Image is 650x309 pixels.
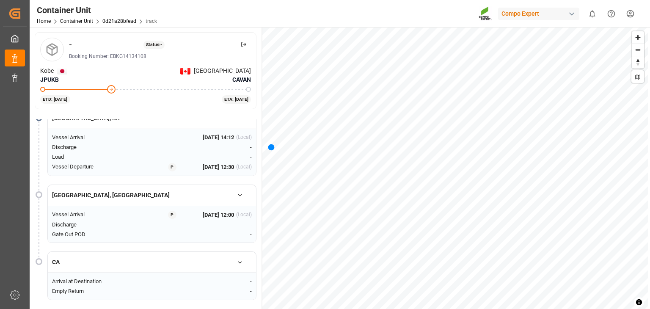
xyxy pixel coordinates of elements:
span: [GEOGRAPHIC_DATA] [194,66,251,75]
span: JPUKB [40,76,59,83]
div: Compo Expert [498,8,579,20]
img: Screenshot%202023-09-29%20at%2010.02.21.png_1712312052.png [479,6,492,21]
div: - [185,287,252,295]
div: (Local) [236,211,252,219]
div: Map marker [268,143,275,151]
img: Netherlands [180,68,190,74]
div: Empty Return [52,287,126,295]
a: 0d21a28bfead [102,18,136,24]
div: - [185,143,252,152]
div: (Local) [236,133,252,142]
div: Container Unit [37,4,157,17]
img: Netherlands [57,68,67,74]
button: CA [48,255,256,270]
div: - [185,277,252,286]
a: Container Unit [60,18,93,24]
button: Zoom in [632,31,644,44]
div: Vessel Departure [52,163,126,171]
button: P [159,163,185,171]
button: Compo Expert [498,6,583,22]
span: [DATE] 14:12 [203,133,234,142]
div: - [69,39,72,50]
span: Kobe [40,66,54,75]
button: show 0 new notifications [583,4,602,23]
div: Booking Number: EBKG14134108 [69,52,251,60]
div: Vessel Arrival [52,133,126,142]
div: (Local) [236,163,252,171]
div: P [168,163,176,171]
span: [DATE] 12:30 [203,163,234,171]
span: CAVAN [232,75,251,84]
button: Zoom out [632,44,644,56]
div: Discharge [52,221,126,229]
div: Gate Out POD [52,230,126,239]
div: Load [52,153,126,161]
button: P [159,210,185,219]
summary: Toggle attribution [634,297,644,307]
div: ETA: [DATE] [222,95,251,104]
a: Home [37,18,51,24]
div: - [185,221,252,229]
div: P [168,211,176,219]
div: Status: - [143,41,165,49]
button: Help Center [602,4,621,23]
div: Discharge [52,143,126,152]
div: Arrival at Destination [52,277,126,286]
button: Reset bearing to north [632,56,644,68]
div: - [185,230,252,239]
div: - [185,153,252,161]
div: ETD: [DATE] [40,95,70,104]
button: [GEOGRAPHIC_DATA], [GEOGRAPHIC_DATA] [48,188,256,203]
div: Vessel Arrival [52,210,126,219]
span: [DATE] 12:00 [203,211,234,219]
